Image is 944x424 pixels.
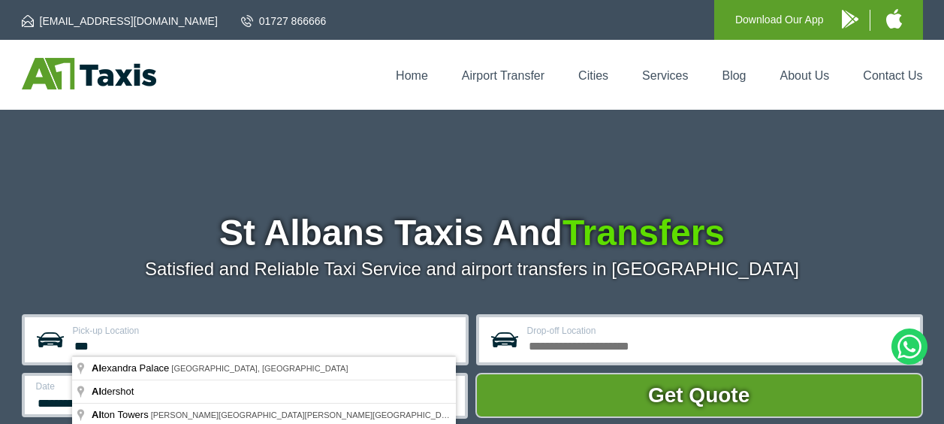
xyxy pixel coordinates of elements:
span: Al [92,386,101,397]
label: Drop-off Location [527,326,911,335]
h1: St Albans Taxis And [22,215,923,251]
p: Satisfied and Reliable Taxi Service and airport transfers in [GEOGRAPHIC_DATA] [22,259,923,280]
a: 01727 866666 [241,14,327,29]
a: About Us [780,69,830,82]
button: Get Quote [475,373,923,418]
span: exandra Palace [92,362,171,374]
label: Pick-up Location [73,326,457,335]
span: Al [92,362,101,374]
span: Transfers [562,213,725,253]
p: Download Our App [735,11,824,29]
img: A1 Taxis Android App [842,10,858,29]
a: [EMAIL_ADDRESS][DOMAIN_NAME] [22,14,218,29]
img: A1 Taxis St Albans LTD [22,58,156,89]
a: Contact Us [863,69,922,82]
a: Home [396,69,428,82]
a: Airport Transfer [462,69,544,82]
a: Blog [722,69,746,82]
span: ton Towers [92,409,151,420]
span: [GEOGRAPHIC_DATA], [GEOGRAPHIC_DATA] [171,364,348,373]
a: Cities [578,69,608,82]
img: A1 Taxis iPhone App [886,9,902,29]
a: Services [642,69,688,82]
span: [PERSON_NAME][GEOGRAPHIC_DATA][PERSON_NAME][GEOGRAPHIC_DATA], [GEOGRAPHIC_DATA] [151,410,550,419]
label: Date [36,382,229,391]
span: dershot [92,386,136,397]
span: Al [92,409,101,420]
